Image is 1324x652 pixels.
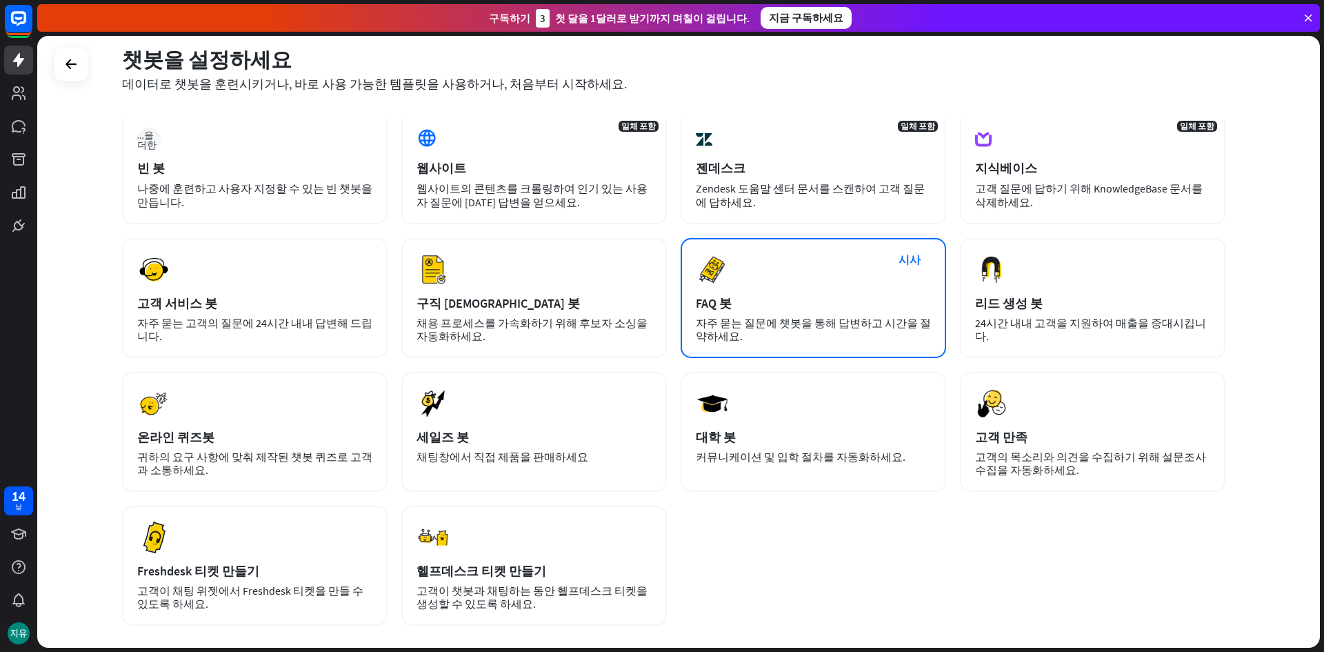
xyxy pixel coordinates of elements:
font: 온라인 퀴즈봇 [137,429,214,445]
font: 헬프데스크 티켓 만들기 [417,563,546,579]
font: 일체 포함 [1180,121,1214,131]
font: 24시간 내내 고객을 지원하여 매출을 증대시킵니다. [975,316,1206,343]
font: 자주 묻는 질문에 챗봇을 통해 답변하고 시간을 절약하세요. [696,316,931,343]
font: 데이터로 챗봇을 훈련시키거나, 바로 사용 가능한 템플릿을 사용하거나, 처음부터 시작하세요. [122,76,627,92]
font: 리드 생성 봇 [975,295,1043,311]
font: 고객의 목소리와 의견을 수집하기 위해 설문조사 수집을 자동화하세요. [975,450,1206,477]
font: 일체 포함 [621,121,656,131]
font: FAQ 봇 [696,295,732,311]
font: 고객이 채팅 위젯에서 Freshdesk 티켓을 만들 수 있도록 하세요. [137,584,363,611]
font: 웹사이트의 콘텐츠를 크롤링하여 인기 있는 사용자 질문에 [DATE] 답변을 얻으세요. [417,181,648,209]
font: 채용 프로세스를 가속화하기 위해 후보자 소싱을 자동화하세요. [417,316,648,343]
font: 채팅창에서 직접 제품을 판매하세요 [417,450,588,464]
button: LiveChat 채팅 위젯 열기 [11,6,52,47]
font: 고객 서비스 봇 [137,295,217,311]
font: 고객 만족 [975,429,1027,445]
font: 대학 봇 [696,429,736,445]
font: 웹사이트 [417,160,466,176]
font: 귀하의 요구 사항에 맞춰 제작된 챗봇 퀴즈로 고객과 소통하세요. [137,450,372,477]
font: 챗봇을 설정하세요 [122,46,292,72]
font: Zendesk 도움말 센터 문서를 스캔하여 고객 질문에 답하세요. [696,181,925,209]
font: 날 [15,502,22,511]
font: 세일즈 봇 [417,429,469,445]
font: 구직 [DEMOGRAPHIC_DATA] 봇 [417,295,580,311]
font: 나중에 훈련하고 사용자 지정할 수 있는 빈 챗봇을 만듭니다. [137,181,372,209]
font: Freshdesk 티켓 만들기 [137,563,259,579]
a: 14 날 [4,486,33,515]
font: 지식베이스 [975,160,1037,176]
font: 고객 질문에 답하기 위해 KnowledgeBase 문서를 삭제하세요. [975,181,1203,209]
font: 일체 포함 [901,121,935,131]
font: ...을 더한 [137,130,157,149]
button: 시사 [882,247,937,273]
font: 젠데스크 [696,160,745,176]
font: 지금 구독하세요 [769,11,843,24]
font: 14 [12,487,26,504]
font: 구독하기 [489,12,530,25]
font: 첫 달을 1달러로 받기까지 며칠이 걸립니다. [555,12,750,25]
font: 커뮤니케이션 및 입학 절차를 자동화하세요. [696,450,905,464]
font: 시사 [899,253,921,266]
font: 고객이 챗봇과 채팅하는 동안 헬프데스크 티켓을 생성할 수 있도록 하세요. [417,584,648,611]
font: 자주 묻는 고객의 질문에 24시간 내내 답변해 드립니다. [137,316,372,343]
font: 3 [540,12,545,25]
font: 빈 봇 [137,160,165,176]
